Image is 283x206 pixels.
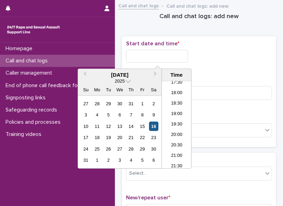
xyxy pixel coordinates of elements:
[115,155,124,165] div: Choose Wednesday, September 3rd, 2025
[81,99,91,108] div: Choose Sunday, July 27th, 2025
[137,133,147,142] div: Choose Friday, August 22nd, 2025
[79,70,90,81] button: Previous Month
[137,122,147,131] div: Choose Friday, August 15th, 2025
[137,110,147,120] div: Choose Friday, August 8th, 2025
[115,122,124,131] div: Choose Wednesday, August 13th, 2025
[162,141,191,151] li: 20:30
[115,78,125,84] span: 2025
[115,144,124,154] div: Choose Wednesday, August 27th, 2025
[104,133,113,142] div: Choose Tuesday, August 19th, 2025
[166,2,229,9] p: Call and chat logs: add new
[162,89,191,99] li: 18:00
[149,99,158,108] div: Choose Saturday, August 2nd, 2025
[3,119,66,125] p: Policies and processes
[164,72,189,78] div: Time
[81,155,91,165] div: Choose Sunday, August 31st, 2025
[81,85,91,94] div: Su
[92,144,102,154] div: Choose Monday, August 25th, 2025
[137,144,147,154] div: Choose Friday, August 29th, 2025
[126,110,136,120] div: Choose Thursday, August 7th, 2025
[3,107,63,113] p: Safeguarding records
[81,133,91,142] div: Choose Sunday, August 17th, 2025
[92,155,102,165] div: Choose Monday, September 1st, 2025
[162,130,191,141] li: 20:00
[126,41,179,46] span: Start date and time
[162,120,191,130] li: 19:30
[104,99,113,108] div: Choose Tuesday, July 29th, 2025
[162,162,191,172] li: 21:30
[149,85,158,94] div: Sa
[104,110,113,120] div: Choose Tuesday, August 5th, 2025
[6,23,61,37] img: rhQMoQhaT3yELyF149Cw
[137,85,147,94] div: Fr
[92,110,102,120] div: Choose Monday, August 4th, 2025
[104,122,113,131] div: Choose Tuesday, August 12th, 2025
[81,122,91,131] div: Choose Sunday, August 10th, 2025
[162,99,191,109] li: 18:30
[3,45,38,52] p: Homepage
[92,122,102,131] div: Choose Monday, August 11th, 2025
[104,144,113,154] div: Choose Tuesday, August 26th, 2025
[126,133,136,142] div: Choose Thursday, August 21st, 2025
[149,122,158,131] div: Choose Saturday, August 16th, 2025
[162,109,191,120] li: 19:00
[150,70,162,81] button: Next Month
[149,133,158,142] div: Choose Saturday, August 23rd, 2025
[115,133,124,142] div: Choose Wednesday, August 20th, 2025
[104,85,113,94] div: Tu
[115,85,124,94] div: We
[126,122,136,131] div: Choose Thursday, August 14th, 2025
[149,155,158,165] div: Choose Saturday, September 6th, 2025
[137,99,147,108] div: Choose Friday, August 1st, 2025
[3,82,89,89] p: End of phone call feedback form
[104,155,113,165] div: Choose Tuesday, September 2nd, 2025
[129,170,147,177] div: Select...
[126,144,136,154] div: Choose Thursday, August 28th, 2025
[122,13,276,21] h1: Call and chat logs: add new
[126,85,136,94] div: Th
[81,144,91,154] div: Choose Sunday, August 24th, 2025
[78,72,162,78] div: [DATE]
[126,99,136,108] div: Choose Thursday, July 31st, 2025
[126,195,170,200] span: New/repeat user
[115,110,124,120] div: Choose Wednesday, August 6th, 2025
[126,155,136,165] div: Choose Thursday, September 4th, 2025
[162,151,191,162] li: 21:00
[3,70,58,76] p: Caller management
[149,144,158,154] div: Choose Saturday, August 30th, 2025
[92,133,102,142] div: Choose Monday, August 18th, 2025
[3,94,51,101] p: Signposting links
[92,85,102,94] div: Mo
[162,78,191,89] li: 17:30
[118,1,159,9] a: Call and chat logs
[115,99,124,108] div: Choose Wednesday, July 30th, 2025
[3,58,53,64] p: Call and chat logs
[137,155,147,165] div: Choose Friday, September 5th, 2025
[81,110,91,120] div: Choose Sunday, August 3rd, 2025
[80,98,159,166] div: month 2025-08
[3,131,47,138] p: Training videos
[149,110,158,120] div: Choose Saturday, August 9th, 2025
[92,99,102,108] div: Choose Monday, July 28th, 2025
